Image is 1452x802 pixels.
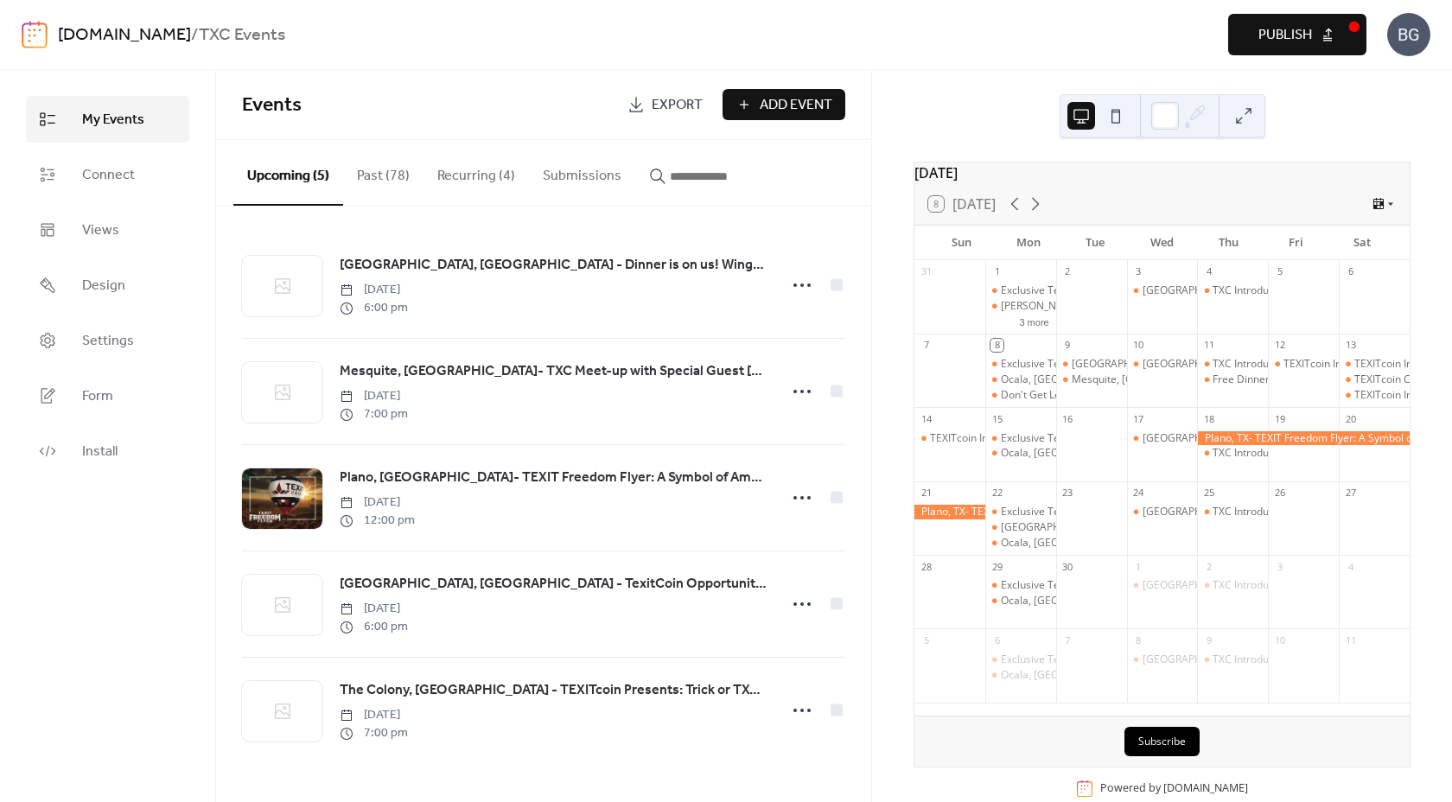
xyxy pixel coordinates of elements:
[1132,560,1145,573] div: 1
[1129,226,1195,260] div: Wed
[1273,339,1286,352] div: 12
[928,226,995,260] div: Sun
[242,86,302,124] span: Events
[1329,226,1396,260] div: Sat
[985,357,1056,372] div: Exclusive Texit Coin Zoom ALL Miners & Guests Welcome!
[340,706,408,724] span: [DATE]
[914,431,985,446] div: TEXITcoin Information Meetings at Red River BBQ
[1100,781,1248,796] div: Powered by
[985,299,1056,314] div: Glen Rose, TX - TexitCoin Information Meeting!
[1344,339,1357,352] div: 13
[26,317,189,364] a: Settings
[82,110,144,130] span: My Events
[1273,265,1286,278] div: 5
[1344,560,1357,573] div: 4
[82,386,113,407] span: Form
[1273,412,1286,425] div: 19
[1202,265,1215,278] div: 4
[1062,226,1129,260] div: Tue
[985,505,1056,519] div: Exclusive Texit Coin Zoom ALL Miners & Guests Welcome!
[914,162,1410,183] div: [DATE]
[1262,226,1328,260] div: Fri
[1228,14,1366,55] button: Publish
[1001,652,1278,667] div: Exclusive Texit Coin Zoom ALL Miners & Guests Welcome!
[343,140,423,204] button: Past (78)
[1213,357,1353,372] div: TXC Introduction and Update!
[920,339,933,352] div: 7
[1127,578,1198,593] div: Mansfield, TX- TXC Informational Meeting
[1001,283,1278,298] div: Exclusive Texit Coin Zoom ALL Miners & Guests Welcome!
[1127,505,1198,519] div: Mansfield, TX- TXC Informational Meeting
[985,520,1056,535] div: Granbury, TX - TexitCoin Opportunity Meeting!
[340,467,767,489] a: Plano, [GEOGRAPHIC_DATA]- TEXIT Freedom Flyer: A Symbol of Ambition Joins Plano Balloon Festival
[1213,372,1436,387] div: Free Dinner & TEXITcoin Presentation in Plano!
[1061,560,1074,573] div: 30
[985,668,1056,683] div: Ocala, FL- TEXITcoin Monday Meet-up & Dinner on Us!
[1339,357,1410,372] div: TEXITcoin Information Meetings at Red River BBQ
[1344,412,1357,425] div: 20
[1344,487,1357,500] div: 27
[26,372,189,419] a: Form
[1387,13,1430,56] div: BG
[1127,431,1198,446] div: Mansfield, TX- TXC Informational Meeting
[1273,560,1286,573] div: 3
[1061,412,1074,425] div: 16
[82,165,135,186] span: Connect
[1213,283,1353,298] div: TXC Introduction and Update!
[1001,536,1349,551] div: Ocala, [GEOGRAPHIC_DATA]- TEXITcoin [DATE] Meet-up & Dinner on Us!
[723,89,845,120] button: Add Event
[1197,357,1268,372] div: TXC Introduction and Update!
[82,331,134,352] span: Settings
[1339,372,1410,387] div: TEXITcoin Community & Crypto Event
[1202,339,1215,352] div: 11
[340,493,415,512] span: [DATE]
[1213,652,1353,667] div: TXC Introduction and Update!
[990,487,1003,500] div: 22
[1001,388,1265,403] div: Don't Get Left Behind! TEXITcoin Dinner & Presentation
[1213,578,1353,593] div: TXC Introduction and Update!
[1197,652,1268,667] div: TXC Introduction and Update!
[1061,487,1074,500] div: 23
[340,573,767,595] a: [GEOGRAPHIC_DATA], [GEOGRAPHIC_DATA] - TexitCoin Opportunity Meeting!
[26,151,189,198] a: Connect
[1061,339,1074,352] div: 9
[340,281,408,299] span: [DATE]
[26,262,189,309] a: Design
[1195,226,1262,260] div: Thu
[1001,520,1373,535] div: [GEOGRAPHIC_DATA], [GEOGRAPHIC_DATA] - TexitCoin Opportunity Meeting!
[340,299,408,317] span: 6:00 pm
[1197,578,1268,593] div: TXC Introduction and Update!
[985,652,1056,667] div: Exclusive Texit Coin Zoom ALL Miners & Guests Welcome!
[1197,372,1268,387] div: Free Dinner & TEXITcoin Presentation in Plano!
[1124,727,1200,756] button: Subscribe
[340,254,767,277] a: [GEOGRAPHIC_DATA], [GEOGRAPHIC_DATA] - Dinner is on us! Wings Etc.
[985,431,1056,446] div: Exclusive Texit Coin Zoom ALL Miners & Guests Welcome!
[920,633,933,646] div: 5
[1197,505,1268,519] div: TXC Introduction and Update!
[1127,652,1198,667] div: Mansfield, TX- TXC Informational Meeting
[340,405,408,423] span: 7:00 pm
[985,446,1056,461] div: Ocala, FL- TEXITcoin Monday Meet-up & Dinner on Us!
[930,431,1202,446] div: TEXITcoin Information Meetings at [GEOGRAPHIC_DATA]
[1273,633,1286,646] div: 10
[1258,25,1312,46] span: Publish
[1213,505,1353,519] div: TXC Introduction and Update!
[1273,487,1286,500] div: 26
[340,255,767,276] span: [GEOGRAPHIC_DATA], [GEOGRAPHIC_DATA] - Dinner is on us! Wings Etc.
[1213,446,1353,461] div: TXC Introduction and Update!
[1132,487,1145,500] div: 24
[1072,357,1421,372] div: [GEOGRAPHIC_DATA], [GEOGRAPHIC_DATA] - Dinner is on us! Wings Etc.
[760,95,832,116] span: Add Event
[985,372,1056,387] div: Ocala, FL- TEXITcoin Monday Meet-up & Dinner on Us!
[340,360,767,383] a: Mesquite, [GEOGRAPHIC_DATA]- TXC Meet-up with Special Guest [PERSON_NAME]
[920,487,933,500] div: 21
[1012,314,1055,328] button: 3 more
[1197,283,1268,298] div: TXC Introduction and Update!
[233,140,343,206] button: Upcoming (5)
[914,505,985,519] div: Plano, TX- TEXIT Freedom Flyer: A Symbol of Ambition Joins Plano Balloon Festival
[995,226,1061,260] div: Mon
[990,265,1003,278] div: 1
[340,361,767,382] span: Mesquite, [GEOGRAPHIC_DATA]- TXC Meet-up with Special Guest [PERSON_NAME]
[1268,357,1339,372] div: TEXITcoin Information Meetings at Red River BBQ
[340,512,415,530] span: 12:00 pm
